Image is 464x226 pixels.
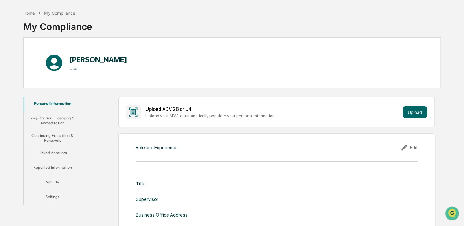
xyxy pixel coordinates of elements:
button: Upload [403,106,427,118]
a: Powered byPylon [43,135,74,140]
img: Jack Rasmussen [6,77,16,87]
span: Data Lookup [12,120,39,126]
a: 🔎Data Lookup [4,118,41,129]
div: Supervisor [136,196,158,202]
div: 🔎 [6,121,11,126]
img: 1746055101610-c473b297-6a78-478c-a979-82029cc54cd1 [12,83,17,88]
img: 1746055101610-c473b297-6a78-478c-a979-82029cc54cd1 [6,47,17,58]
p: How can we help? [6,13,111,22]
div: Edit [400,144,418,151]
span: • [51,83,53,88]
button: Start new chat [104,48,111,56]
h3: User [69,66,127,71]
span: Attestations [50,108,76,115]
div: 🗄️ [44,109,49,114]
div: Business Office Address [136,212,188,218]
div: Upload your ADV to automatically populate your personal information. [145,113,400,118]
a: 🗄️Attestations [42,106,78,117]
span: [PERSON_NAME] [19,83,50,88]
span: [DATE] [54,83,67,88]
a: 🖐️Preclearance [4,106,42,117]
div: secondary tabs example [24,97,82,205]
div: Title [136,181,145,186]
div: Past conversations [6,68,41,73]
img: 8933085812038_c878075ebb4cc5468115_72.jpg [13,47,24,58]
button: Reported Information [24,161,82,176]
div: Start new chat [28,47,100,53]
button: Settings [24,190,82,205]
button: Linked Accounts [24,146,82,161]
iframe: Open customer support [444,206,461,222]
div: We're available if you need us! [28,53,84,58]
div: My Compliance [23,16,92,32]
div: Upload ADV 2B or U4 [145,106,400,112]
div: Role and Experience [136,145,178,150]
button: Activity [24,176,82,190]
button: Personal Information [24,97,82,112]
button: See all [95,66,111,74]
button: Registration, Licensing & Accreditation [24,112,82,129]
div: Home [23,10,35,16]
h1: [PERSON_NAME] [69,55,127,64]
span: Pylon [61,135,74,140]
button: Continuing Education & Renewals [24,129,82,147]
div: My Compliance [44,10,75,16]
span: Preclearance [12,108,39,115]
div: 🖐️ [6,109,11,114]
